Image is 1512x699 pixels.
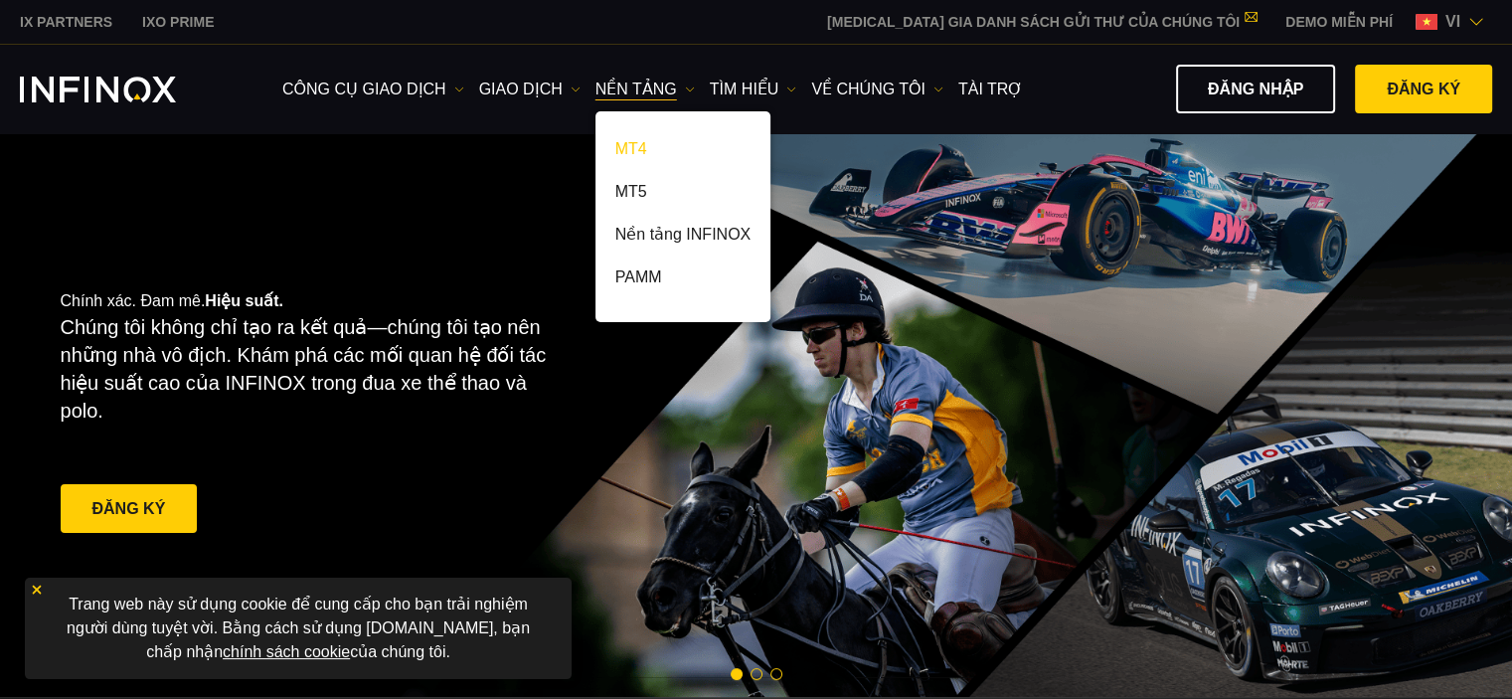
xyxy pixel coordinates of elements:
a: PAMM [595,260,770,302]
a: Tìm hiểu [710,78,797,101]
a: NỀN TẢNG [595,78,695,101]
a: MT5 [595,174,770,217]
span: Go to slide 3 [770,668,782,680]
a: INFINOX [127,12,229,33]
a: Tài trợ [958,78,1023,101]
a: Nền tảng INFINOX [595,217,770,260]
div: Chính xác. Đam mê. [61,260,687,570]
a: Đăng ký [61,484,198,533]
p: Trang web này sử dụng cookie để cung cấp cho bạn trải nghiệm người dùng tuyệt vời. Bằng cách sử d... [35,588,562,669]
span: Go to slide 1 [731,668,743,680]
a: Đăng ký [1355,65,1492,113]
a: INFINOX MENU [1270,12,1408,33]
a: GIAO DỊCH [479,78,581,101]
strong: Hiệu suất. [205,292,283,309]
p: Chúng tôi không chỉ tạo ra kết quả—chúng tôi tạo nên những nhà vô địch. Khám phá các mối quan hệ ... [61,313,562,425]
span: Go to slide 2 [751,668,762,680]
span: vi [1437,10,1468,34]
a: công cụ giao dịch [282,78,464,101]
a: VỀ CHÚNG TÔI [811,78,943,101]
a: [MEDICAL_DATA] GIA DANH SÁCH GỬI THƯ CỦA CHÚNG TÔI [812,14,1270,30]
a: MT4 [595,131,770,174]
img: yellow close icon [30,583,44,597]
a: Đăng nhập [1176,65,1335,113]
a: INFINOX [5,12,127,33]
a: chính sách cookie [223,643,350,660]
a: INFINOX Logo [20,77,223,102]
